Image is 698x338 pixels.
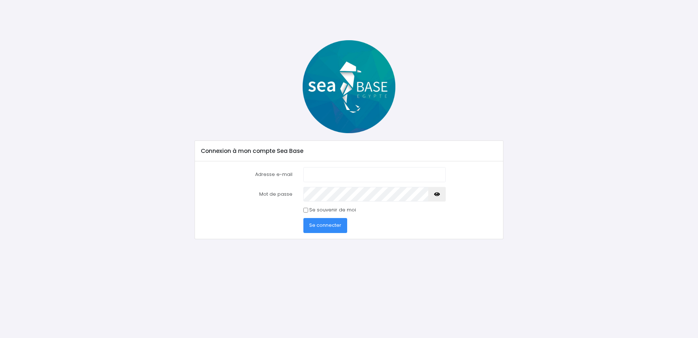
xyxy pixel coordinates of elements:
label: Se souvenir de moi [309,206,356,214]
div: Connexion à mon compte Sea Base [195,141,503,161]
span: Se connecter [309,222,341,229]
label: Adresse e-mail [196,167,298,182]
label: Mot de passe [196,187,298,202]
button: Se connecter [303,218,347,233]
